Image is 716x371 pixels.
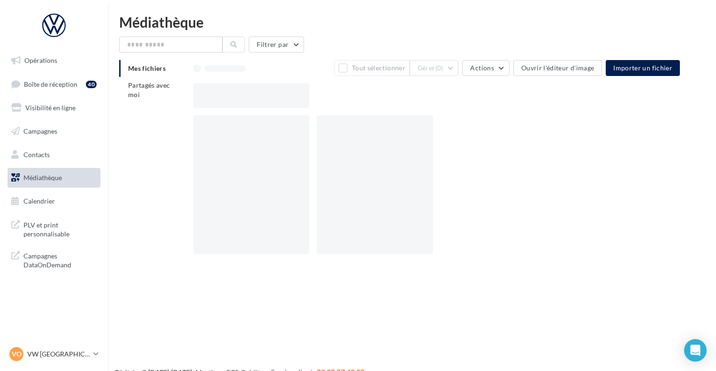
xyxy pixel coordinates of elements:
div: Médiathèque [119,15,705,29]
a: Campagnes [6,121,102,141]
span: Importer un fichier [613,64,672,72]
span: Actions [470,64,494,72]
span: Médiathèque [23,174,62,182]
button: Filtrer par [249,37,304,53]
a: Médiathèque [6,168,102,188]
a: Calendrier [6,191,102,211]
a: Boîte de réception40 [6,74,102,94]
span: Partagés avec moi [128,81,170,98]
span: Campagnes [23,127,57,135]
span: Campagnes DataOnDemand [23,250,97,270]
span: VO [12,349,22,359]
button: Tout sélectionner [334,60,409,76]
a: PLV et print personnalisable [6,215,102,242]
span: Visibilité en ligne [25,104,76,112]
span: Opérations [24,56,57,64]
p: VW [GEOGRAPHIC_DATA] [27,349,90,359]
span: Calendrier [23,197,55,205]
button: Importer un fichier [606,60,680,76]
a: Contacts [6,145,102,165]
span: PLV et print personnalisable [23,219,97,239]
a: Campagnes DataOnDemand [6,246,102,273]
button: Actions [462,60,509,76]
span: Mes fichiers [128,64,166,72]
span: Contacts [23,150,50,158]
button: Ouvrir l'éditeur d'image [513,60,602,76]
a: Opérations [6,51,102,70]
span: (0) [435,64,443,72]
div: Open Intercom Messenger [684,339,707,362]
a: VO VW [GEOGRAPHIC_DATA] [8,345,100,363]
div: 40 [86,81,97,88]
a: Visibilité en ligne [6,98,102,118]
button: Gérer(0) [410,60,459,76]
span: Boîte de réception [24,80,77,88]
